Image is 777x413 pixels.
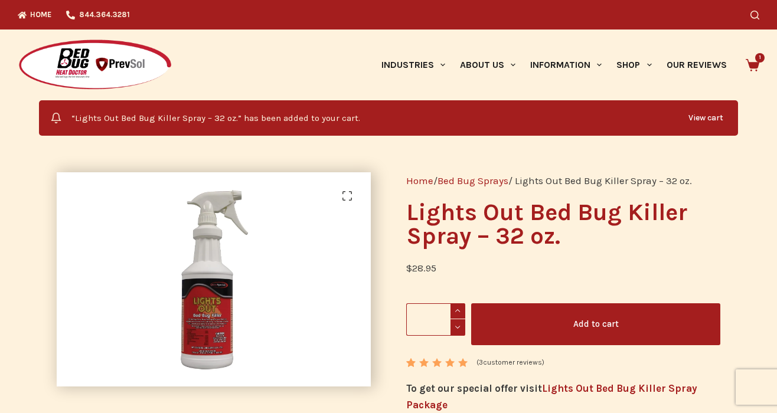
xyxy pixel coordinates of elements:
div: Rated 5.00 out of 5 [406,358,469,367]
a: Industries [374,29,452,100]
span: 3 [406,358,414,376]
a: (3customer reviews) [476,357,544,369]
a: Lights Out Bed Bug Killer Spray Package [406,382,697,411]
h1: Lights Out Bed Bug Killer Spray – 32 oz. [406,201,720,248]
span: 3 [479,358,483,366]
nav: Breadcrumb [406,172,720,189]
img: Lights Out Bed Bug Killer Spray - 32 oz. [57,172,371,386]
a: Home [406,175,433,186]
a: Shop [609,29,659,100]
a: Our Reviews [659,29,734,100]
nav: Primary [374,29,734,100]
a: About Us [452,29,523,100]
button: Add to cart [471,303,720,345]
img: Prevsol/Bed Bug Heat Doctor [18,39,172,91]
bdi: 28.95 [406,262,436,274]
a: View cart [680,106,732,130]
span: $ [406,262,412,274]
a: Information [523,29,609,100]
a: Bed Bug Sprays [438,175,508,186]
button: Search [750,11,759,19]
a: View full-screen image gallery [335,184,359,208]
input: Product quantity [406,303,465,336]
span: 1 [755,53,765,63]
strong: To get our special offer visit [406,382,697,411]
a: Lights Out Bed Bug Killer Spray - 32 oz. [57,272,371,284]
div: “Lights Out Bed Bug Killer Spray – 32 oz.” has been added to your cart. [39,100,738,136]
